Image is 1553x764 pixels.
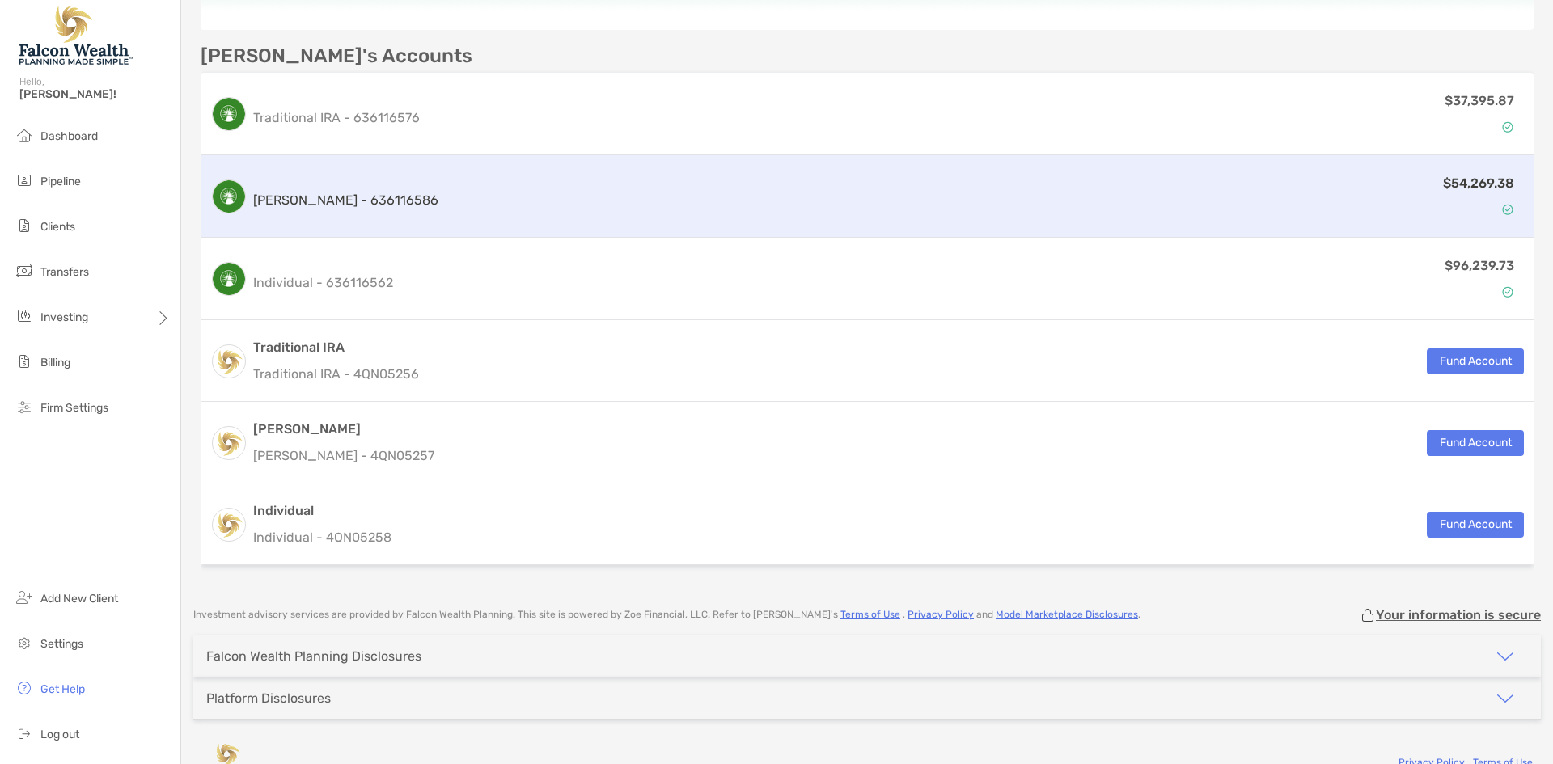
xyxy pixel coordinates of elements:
span: Firm Settings [40,401,108,415]
img: logout icon [15,724,34,743]
p: [PERSON_NAME]'s Accounts [201,46,472,66]
img: billing icon [15,352,34,371]
div: Platform Disclosures [206,690,331,706]
img: logo account [213,427,245,459]
p: [PERSON_NAME] - 636116586 [253,190,438,210]
h3: [PERSON_NAME] [253,420,434,439]
img: clients icon [15,216,34,235]
img: logo account [213,98,245,130]
span: Pipeline [40,175,81,188]
img: Account Status icon [1502,204,1513,215]
a: Model Marketplace Disclosures [996,609,1138,620]
img: dashboard icon [15,125,34,145]
img: add_new_client icon [15,588,34,607]
a: Terms of Use [840,609,900,620]
button: Fund Account [1427,430,1524,456]
img: logo account [213,180,245,213]
button: Fund Account [1427,348,1524,374]
span: Get Help [40,682,85,696]
h3: Traditional IRA [253,338,419,357]
span: Settings [40,637,83,651]
a: Privacy Policy [908,609,974,620]
img: logo account [213,263,245,295]
img: Account Status icon [1502,286,1513,298]
img: icon arrow [1496,689,1515,708]
p: Investment advisory services are provided by Falcon Wealth Planning . This site is powered by Zoe... [193,609,1140,621]
span: [PERSON_NAME]! [19,87,171,101]
p: Traditional IRA - 4QN05256 [253,364,419,384]
img: pipeline icon [15,171,34,190]
span: Investing [40,310,88,324]
p: Traditional IRA - 636116576 [253,108,420,128]
span: Add New Client [40,592,118,606]
div: Falcon Wealth Planning Disclosures [206,648,421,664]
img: Falcon Wealth Planning Logo [19,6,133,65]
img: icon arrow [1496,647,1515,666]
p: [PERSON_NAME] - 4QN05257 [253,445,434,466]
img: firm-settings icon [15,397,34,416]
img: investing icon [15,306,34,326]
span: Dashboard [40,129,98,143]
img: logo account [213,509,245,541]
img: Account Status icon [1502,121,1513,133]
p: $37,395.87 [1445,91,1514,111]
img: get-help icon [15,678,34,698]
img: logo account [213,345,245,378]
h3: Individual [253,501,391,521]
p: Your information is secure [1376,607,1541,623]
p: $54,269.38 [1443,173,1514,193]
span: Billing [40,356,70,369]
p: Individual - 4QN05258 [253,527,391,547]
p: $96,239.73 [1445,255,1514,276]
img: settings icon [15,633,34,652]
span: Transfers [40,265,89,279]
img: transfers icon [15,261,34,281]
p: Individual - 636116562 [253,272,393,293]
span: Clients [40,220,75,234]
button: Fund Account [1427,512,1524,538]
span: Log out [40,728,79,741]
